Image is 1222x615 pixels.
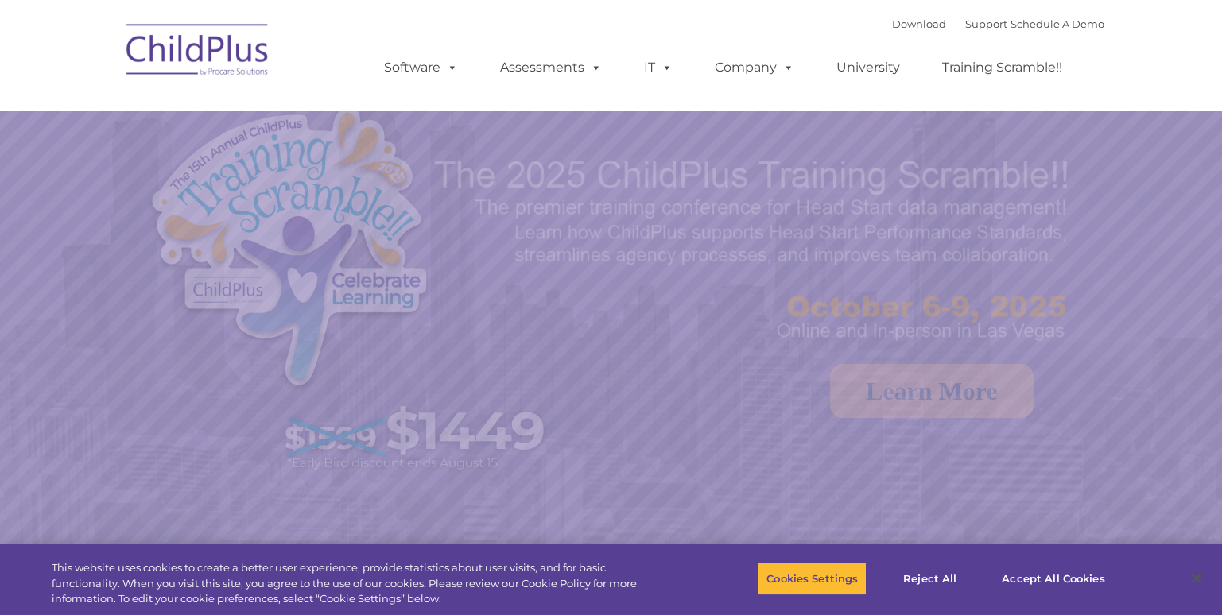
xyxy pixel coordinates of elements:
[118,13,277,92] img: ChildPlus by Procare Solutions
[628,52,689,83] a: IT
[892,17,1104,30] font: |
[52,560,672,607] div: This website uses cookies to create a better user experience, provide statistics about user visit...
[965,17,1007,30] a: Support
[820,52,916,83] a: University
[699,52,810,83] a: Company
[758,562,867,595] button: Cookies Settings
[830,364,1034,418] a: Learn More
[1179,561,1214,596] button: Close
[484,52,618,83] a: Assessments
[880,562,980,595] button: Reject All
[926,52,1078,83] a: Training Scramble!!
[1011,17,1104,30] a: Schedule A Demo
[993,562,1113,595] button: Accept All Cookies
[892,17,946,30] a: Download
[368,52,474,83] a: Software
